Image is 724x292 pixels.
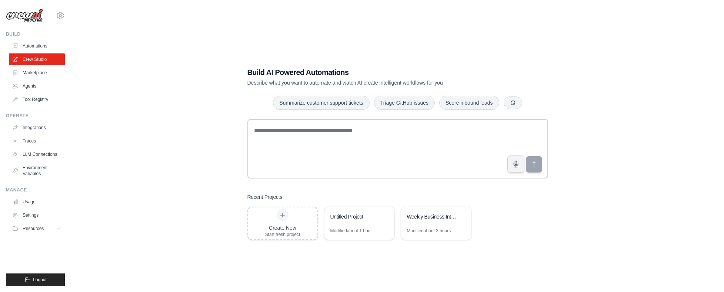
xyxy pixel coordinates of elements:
a: Crew Studio [9,53,65,65]
a: Agents [9,80,65,92]
div: Modified about 3 hours [407,228,451,234]
button: Triage GitHub issues [374,96,435,110]
a: Environment Variables [9,162,65,180]
a: Usage [9,196,65,208]
div: Create New [265,224,300,232]
div: Build [6,31,65,37]
div: Untitled Project [330,213,381,220]
button: Click to speak your automation idea [507,155,524,173]
a: Traces [9,135,65,147]
h3: Recent Projects [247,193,283,201]
span: Logout [33,277,47,283]
button: Get new suggestions [504,96,522,109]
a: Automations [9,40,65,52]
button: Resources [9,223,65,234]
div: Manage [6,187,65,193]
button: Summarize customer support tickets [273,96,369,110]
a: Settings [9,209,65,221]
div: Operate [6,113,65,119]
button: Score inbound leads [439,96,499,110]
p: Describe what you want to automate and watch AI create intelligent workflows for you [247,79,496,86]
div: Start fresh project [265,232,300,237]
a: Integrations [9,122,65,134]
h1: Build AI Powered Automations [247,67,496,78]
a: Tool Registry [9,93,65,105]
img: Logo [6,9,43,23]
div: Weekly Business Intelligence & Reporting System [407,213,458,220]
span: Resources [23,226,44,232]
a: Marketplace [9,67,65,79]
button: Logout [6,273,65,286]
a: LLM Connections [9,148,65,160]
div: Modified about 1 hour [330,228,372,234]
